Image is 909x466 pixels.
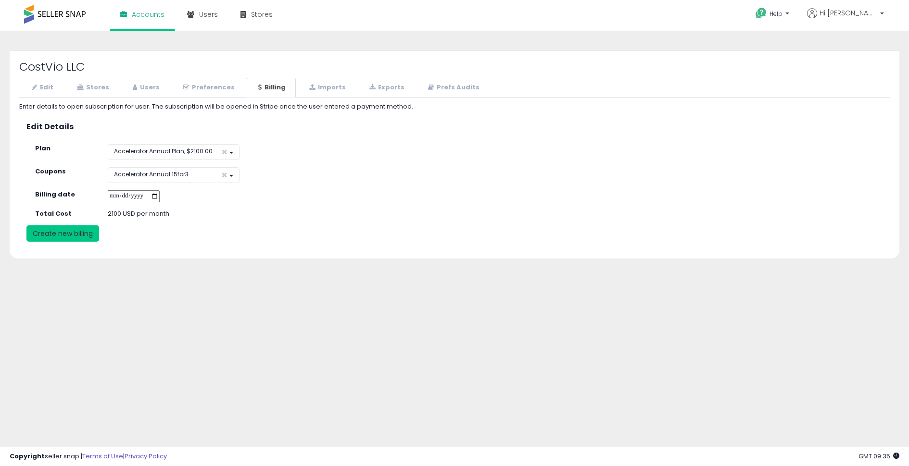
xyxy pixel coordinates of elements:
a: Hi [PERSON_NAME] [807,8,884,30]
h3: Edit Details [26,123,883,131]
div: seller snap | | [10,452,167,461]
a: Exports [357,78,415,98]
span: Accelerator Annual Plan, $2100.00 [114,147,213,155]
button: Accelerator Annual Plan, $2100.00 × [108,144,240,160]
h2: CostVio LLC [19,61,890,73]
div: Enter details to open subscription for user. The subscription will be opened in Stripe once the u... [19,102,890,111]
span: Users [199,10,218,19]
a: Billing [246,78,296,98]
strong: Plan [35,144,50,153]
a: Privacy Policy [125,452,167,461]
span: Help [770,10,783,18]
strong: Total Cost [35,209,72,218]
a: Preferences [171,78,245,98]
button: Accelerator Annual 15for3 × [108,167,240,183]
a: Stores [64,78,119,98]
a: Prefs Audits [416,78,490,98]
span: Stores [251,10,273,19]
div: 2100 USD per month [101,209,318,219]
strong: Copyright [10,452,45,461]
a: Terms of Use [82,452,123,461]
strong: Billing date [35,190,75,199]
span: × [221,170,227,180]
a: Imports [297,78,356,98]
button: Create new billing [26,225,99,242]
a: Users [120,78,170,98]
span: 2025-08-12 09:35 GMT [858,452,899,461]
span: Accounts [132,10,164,19]
span: Hi [PERSON_NAME] [820,8,877,18]
i: Get Help [755,7,767,19]
span: Accelerator Annual 15for3 [114,170,189,178]
strong: Coupons [35,167,66,176]
span: × [221,147,227,157]
a: Edit [19,78,63,98]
